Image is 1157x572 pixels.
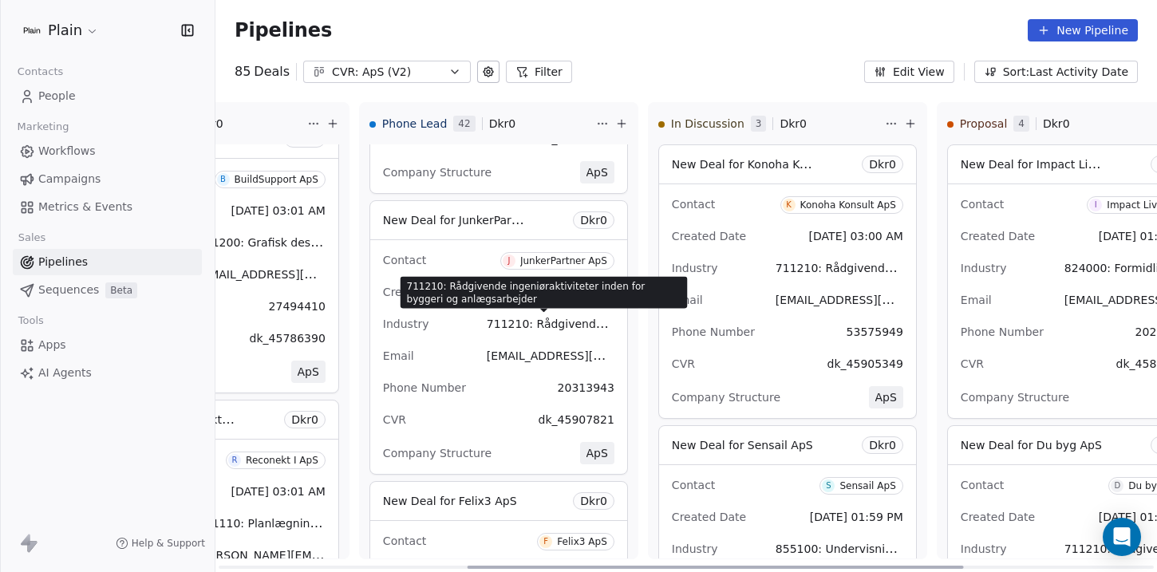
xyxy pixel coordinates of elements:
span: Company Structure [961,391,1069,404]
div: K [786,199,792,211]
span: CVR [383,413,406,426]
span: Contact [961,479,1004,491]
span: CVR [672,357,695,370]
span: dk_45786390 [250,332,326,345]
span: Workflows [38,143,96,160]
span: Contact [672,198,715,211]
div: Sensail ApS [839,480,895,491]
span: 53575949 [847,325,903,338]
div: CVR: ApS (V2) [332,64,442,81]
span: Contact [672,479,715,491]
span: Plain [48,20,82,41]
span: Company Structure [672,391,780,404]
span: Contacts [10,60,70,84]
button: Sort: Last Activity Date [974,61,1138,83]
div: New Deal for JunkerPartner ApSDkr0ContactJJunkerPartner ApSCreated Date[DATE] 03:00 AMIndustry711... [369,200,628,475]
span: Dkr 0 [489,116,516,132]
span: ApS [298,365,319,378]
span: Phone Lead [382,116,447,132]
span: [DATE] 01:59 PM [810,511,903,523]
span: Dkr 0 [580,493,607,509]
span: Industry [672,542,718,555]
div: Konoha Konsult ApS [800,199,896,211]
span: New Deal for JunkerPartner ApS [383,212,560,227]
span: In Discussion [671,116,744,132]
span: New Deal for Du byg ApS [961,439,1102,452]
div: F [543,535,548,548]
span: Email [961,294,992,306]
span: AI Agents [38,365,92,381]
a: Help & Support [116,537,205,550]
span: CVR [961,357,984,370]
a: Apps [13,332,202,358]
span: Sequences [38,282,99,298]
span: 20313943 [558,381,614,394]
div: Reconekt I ApS [246,455,318,466]
span: Dkr 0 [580,212,607,228]
div: I [1095,199,1097,211]
span: Email [383,349,414,362]
div: B [220,173,226,186]
span: 42 [453,116,475,132]
span: 4 [1013,116,1029,132]
span: Created Date [672,511,746,523]
span: Company Structure [383,447,492,460]
span: Phone Number [672,325,755,338]
span: [DATE] 03:01 AM [231,204,326,217]
span: Company Structure [383,166,492,179]
a: Workflows [13,138,202,164]
span: Sales [11,226,53,250]
div: New Deal for Konoha Konsult ApSDkr0ContactKKonoha Konsult ApSCreated Date[DATE] 03:00 AMIndustry7... [658,144,917,419]
span: Contact [961,198,1004,211]
div: D [1114,479,1120,492]
button: Filter [506,61,572,83]
span: [DATE] 03:01 AM [231,485,326,498]
div: J [507,254,510,267]
div: Open Intercom Messenger [1103,518,1141,556]
span: Industry [383,318,429,330]
span: Tools [11,309,50,333]
span: Industry [672,262,718,274]
span: Industry [961,262,1007,274]
span: Created Date [961,230,1035,243]
span: Industry [961,542,1007,555]
span: Created Date [961,511,1035,523]
span: Metrics & Events [38,199,132,215]
span: Dkr 0 [780,116,807,132]
button: Plain [19,17,102,44]
span: Dkr 0 [1043,116,1070,132]
span: 855100: Undervisning inden for sport og fritid [776,541,1033,556]
span: 711210: Rådgivende ingeniøraktiviteter inden for byggeri og anlægsarbejder [407,280,681,306]
span: Created Date [383,286,457,298]
span: New Deal for Impact Live ApS [961,156,1127,172]
a: AI Agents [13,360,202,386]
span: People [38,88,76,105]
div: BuildSupport ApS [235,174,318,185]
a: Pipelines [13,249,202,275]
span: [DATE] 03:00 AM [809,230,903,243]
span: dk_45905349 [827,357,903,370]
span: Created Date [672,230,746,243]
span: Contact [383,535,426,547]
span: Campaigns [38,171,101,187]
span: New Deal for Felix3 ApS [383,495,517,507]
span: Pipelines [235,19,332,41]
div: 85 [235,62,290,81]
a: Metrics & Events [13,194,202,220]
div: Felix3 ApS [557,536,607,547]
a: People [13,83,202,109]
span: Pipelines [38,254,88,270]
span: Dkr 0 [869,156,896,172]
span: dk_45907821 [539,413,614,426]
span: New Deal for Sensail ApS [672,439,813,452]
div: JunkerPartner ApS [520,255,607,266]
span: ApS [875,391,897,404]
span: [EMAIL_ADDRESS][DOMAIN_NAME] [487,348,682,363]
div: In Discussion3Dkr0 [658,103,882,144]
span: 3 [751,116,767,132]
button: New Pipeline [1028,19,1138,41]
img: Plain-Logo-Tile.png [22,21,41,40]
span: Marketing [10,115,76,139]
span: 711210: Rådgivende ingeniøraktiviteter inden for byggeri og anlægsarbejder [487,316,918,331]
span: Beta [105,282,137,298]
